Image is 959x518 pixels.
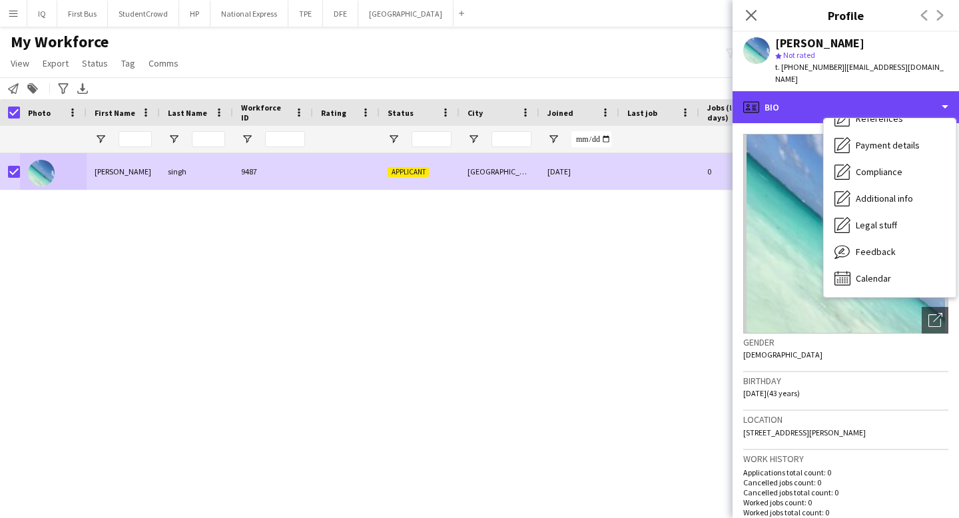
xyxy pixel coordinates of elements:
[707,103,762,123] span: Jobs (last 90 days)
[121,57,135,69] span: Tag
[77,55,113,72] a: Status
[743,453,948,465] h3: Work history
[743,336,948,348] h3: Gender
[412,131,452,147] input: Status Filter Input
[733,7,959,24] h3: Profile
[539,153,619,190] div: [DATE]
[388,133,400,145] button: Open Filter Menu
[824,132,956,158] div: Payment details
[143,55,184,72] a: Comms
[11,57,29,69] span: View
[856,246,896,258] span: Feedback
[824,238,956,265] div: Feedback
[11,32,109,52] span: My Workforce
[856,113,903,125] span: References
[233,153,313,190] div: 9487
[627,108,657,118] span: Last job
[491,131,531,147] input: City Filter Input
[27,1,57,27] button: IQ
[856,272,891,284] span: Calendar
[119,131,152,147] input: First Name Filter Input
[743,427,866,437] span: [STREET_ADDRESS][PERSON_NAME]
[82,57,108,69] span: Status
[160,153,233,190] div: singh
[241,133,253,145] button: Open Filter Menu
[95,108,135,118] span: First Name
[87,153,160,190] div: [PERSON_NAME]
[168,133,180,145] button: Open Filter Menu
[75,81,91,97] app-action-btn: Export XLSX
[775,62,844,72] span: t. [PHONE_NUMBER]
[743,507,948,517] p: Worked jobs total count: 0
[743,413,948,425] h3: Location
[5,55,35,72] a: View
[358,1,454,27] button: [GEOGRAPHIC_DATA]
[468,108,483,118] span: City
[743,388,800,398] span: [DATE] (43 years)
[743,467,948,477] p: Applications total count: 0
[388,167,429,177] span: Applicant
[388,108,414,118] span: Status
[28,108,51,118] span: Photo
[321,108,346,118] span: Rating
[571,131,611,147] input: Joined Filter Input
[743,134,948,334] img: Crew avatar or photo
[168,108,207,118] span: Last Name
[743,375,948,387] h3: Birthday
[116,55,141,72] a: Tag
[43,57,69,69] span: Export
[856,166,902,178] span: Compliance
[57,1,108,27] button: First Bus
[856,192,913,204] span: Additional info
[288,1,323,27] button: TPE
[922,307,948,334] div: Open photos pop-in
[856,219,897,231] span: Legal stuff
[25,81,41,97] app-action-btn: Add to tag
[824,105,956,132] div: References
[824,212,956,238] div: Legal stuff
[824,265,956,292] div: Calendar
[210,1,288,27] button: National Express
[775,62,944,84] span: | [EMAIL_ADDRESS][DOMAIN_NAME]
[192,131,225,147] input: Last Name Filter Input
[824,185,956,212] div: Additional info
[37,55,74,72] a: Export
[95,133,107,145] button: Open Filter Menu
[547,108,573,118] span: Joined
[5,81,21,97] app-action-btn: Notify workforce
[775,37,864,49] div: [PERSON_NAME]
[783,50,815,60] span: Not rated
[733,91,959,123] div: Bio
[743,350,822,360] span: [DEMOGRAPHIC_DATA]
[547,133,559,145] button: Open Filter Menu
[55,81,71,97] app-action-btn: Advanced filters
[743,497,948,507] p: Worked jobs count: 0
[265,131,305,147] input: Workforce ID Filter Input
[108,1,179,27] button: StudentCrowd
[856,139,920,151] span: Payment details
[699,153,786,190] div: 0
[149,57,178,69] span: Comms
[28,160,55,186] img: SATNAAM MARCO singh
[323,1,358,27] button: DFE
[179,1,210,27] button: HP
[824,158,956,185] div: Compliance
[743,477,948,487] p: Cancelled jobs count: 0
[743,487,948,497] p: Cancelled jobs total count: 0
[468,133,479,145] button: Open Filter Menu
[460,153,539,190] div: [GEOGRAPHIC_DATA]
[241,103,289,123] span: Workforce ID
